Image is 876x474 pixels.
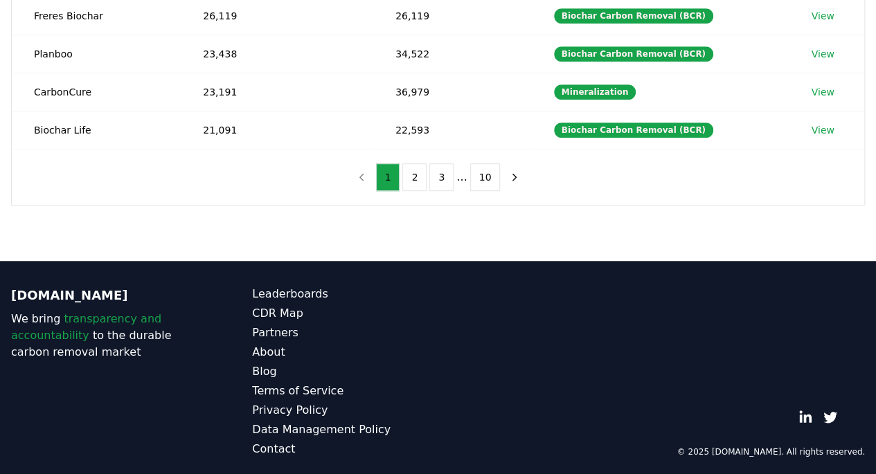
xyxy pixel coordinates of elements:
[12,35,181,73] td: Planboo
[252,421,438,438] a: Data Management Policy
[456,169,467,185] li: ...
[503,163,526,191] button: next page
[811,123,834,137] a: View
[181,35,373,73] td: 23,438
[811,9,834,23] a: View
[373,111,532,149] td: 22,593
[811,47,834,61] a: View
[252,402,438,419] a: Privacy Policy
[402,163,427,191] button: 2
[252,383,438,399] a: Terms of Service
[798,410,812,424] a: LinkedIn
[11,312,161,342] span: transparency and accountability
[823,410,837,424] a: Twitter
[376,163,400,191] button: 1
[429,163,454,191] button: 3
[12,73,181,111] td: CarbonCure
[12,111,181,149] td: Biochar Life
[470,163,501,191] button: 10
[554,46,713,62] div: Biochar Carbon Removal (BCR)
[11,311,197,361] p: We bring to the durable carbon removal market
[373,73,532,111] td: 36,979
[554,8,713,24] div: Biochar Carbon Removal (BCR)
[554,122,713,138] div: Biochar Carbon Removal (BCR)
[252,441,438,457] a: Contact
[252,363,438,380] a: Blog
[554,84,636,100] div: Mineralization
[677,446,865,457] p: © 2025 [DOMAIN_NAME]. All rights reserved.
[252,325,438,341] a: Partners
[373,35,532,73] td: 34,522
[811,85,834,99] a: View
[181,111,373,149] td: 21,091
[252,344,438,361] a: About
[252,286,438,302] a: Leaderboards
[11,286,197,305] p: [DOMAIN_NAME]
[252,305,438,322] a: CDR Map
[181,73,373,111] td: 23,191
